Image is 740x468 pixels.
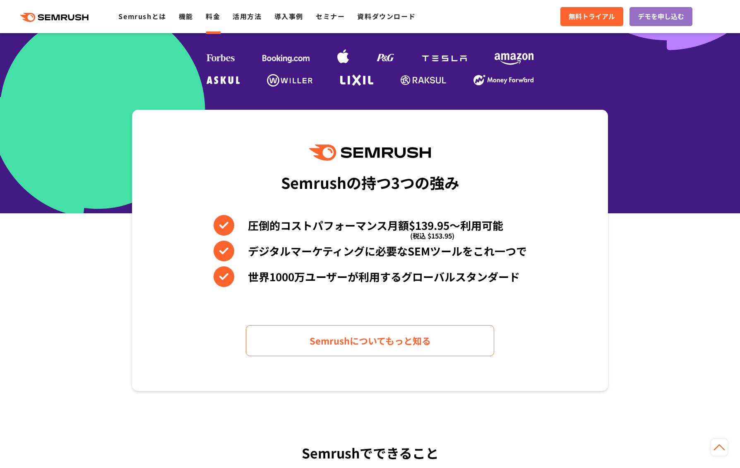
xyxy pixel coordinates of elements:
[638,11,684,22] span: デモを申し込む
[179,11,193,21] a: 機能
[316,11,345,21] a: セミナー
[132,441,608,464] h3: Semrushでできること
[309,145,431,161] img: Semrush
[246,325,494,356] a: Semrushについてもっと知る
[357,11,416,21] a: 資料ダウンロード
[310,333,431,348] span: Semrushについてもっと知る
[281,167,459,198] div: Semrushの持つ3つの強み
[569,11,615,22] span: 無料トライアル
[410,225,454,246] span: (税込 $153.95)
[214,266,527,287] li: 世界1000万ユーザーが利用するグローバルスタンダード
[214,241,527,261] li: デジタルマーケティングに必要なSEMツールをこれ一つで
[274,11,303,21] a: 導入事例
[206,11,220,21] a: 料金
[629,7,692,26] a: デモを申し込む
[118,11,166,21] a: Semrushとは
[560,7,623,26] a: 無料トライアル
[233,11,262,21] a: 活用方法
[214,215,527,236] li: 圧倒的コストパフォーマンス月額$139.95〜利用可能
